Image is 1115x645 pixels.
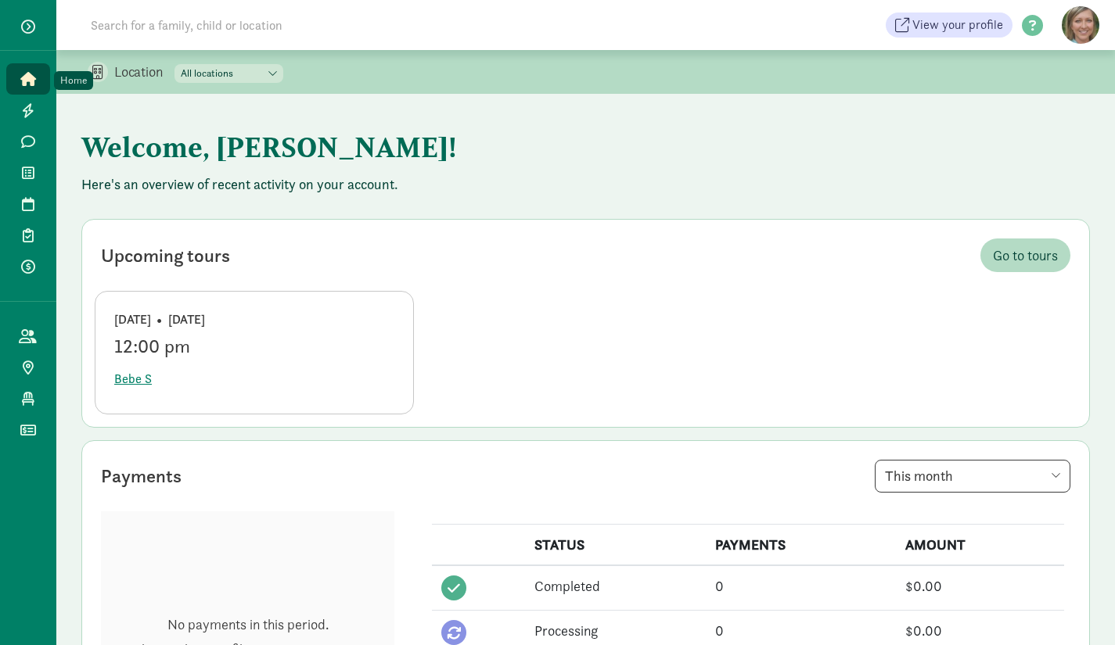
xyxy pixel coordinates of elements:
[534,575,696,597] div: Completed
[993,245,1058,266] span: Go to tours
[905,575,1055,597] div: $0.00
[980,238,1070,272] a: Go to tours
[81,9,520,41] input: Search for a family, child or location
[114,364,152,395] button: Bebe S
[715,575,887,597] div: 0
[886,13,1012,38] a: View your profile
[81,175,1090,194] p: Here's an overview of recent activity on your account.
[525,525,705,566] th: STATUS
[534,620,696,641] div: Processing
[81,119,856,175] h1: Welcome, [PERSON_NAME]!
[706,525,896,566] th: PAYMENTS
[114,63,174,81] p: Location
[896,525,1064,566] th: AMOUNT
[101,242,230,270] div: Upcoming tours
[114,370,152,389] span: Bebe S
[912,16,1003,34] span: View your profile
[132,615,363,634] p: No payments in this period.
[715,620,887,641] div: 0
[1037,570,1115,645] iframe: Chat Widget
[114,335,394,357] div: 12:00 pm
[905,620,1055,641] div: $0.00
[60,73,87,88] div: Home
[101,462,182,490] div: Payments
[114,310,394,329] div: [DATE] • [DATE]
